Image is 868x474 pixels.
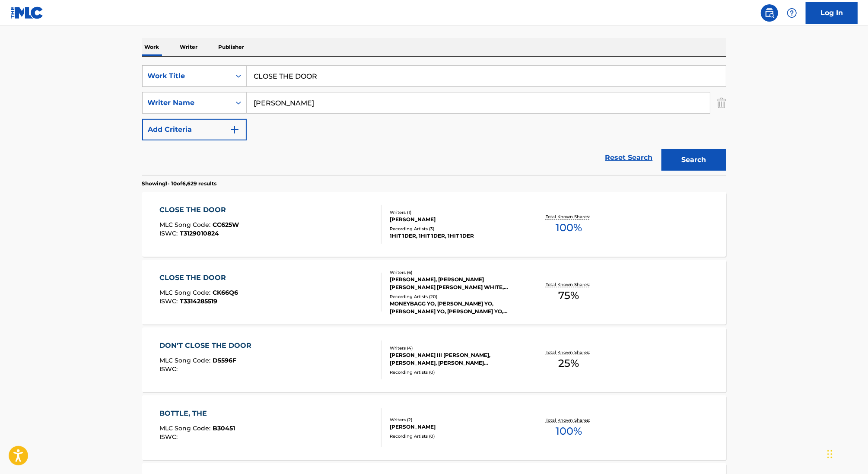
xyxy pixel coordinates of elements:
div: Work Title [148,71,226,81]
div: [PERSON_NAME] [390,423,520,431]
div: Recording Artists ( 3 ) [390,226,520,232]
p: Showing 1 - 10 of 6,629 results [142,180,217,188]
a: BOTTLE, THEMLC Song Code:B30451ISWC:Writers (2)[PERSON_NAME]Recording Artists (0)Total Known Shar... [142,395,726,460]
button: Search [661,149,726,171]
a: Public Search [761,4,778,22]
button: Add Criteria [142,119,247,140]
div: Drag [827,441,833,467]
span: ISWC : [159,229,180,237]
p: Work [142,38,162,56]
div: Help [783,4,801,22]
div: [PERSON_NAME] III [PERSON_NAME], [PERSON_NAME], [PERSON_NAME] [PERSON_NAME] [390,351,520,367]
div: CLOSE THE DOOR [159,205,239,215]
div: Writer Name [148,98,226,108]
p: Total Known Shares: [546,281,592,288]
span: MLC Song Code : [159,356,213,364]
span: 25 % [558,356,579,371]
div: MONEYBAGG YO, [PERSON_NAME] YO, [PERSON_NAME] YO, [PERSON_NAME] YO, [PERSON_NAME] YO [390,300,520,315]
img: MLC Logo [10,6,44,19]
span: ISWC : [159,365,180,373]
a: CLOSE THE DOORMLC Song Code:CC625WISWC:T3129010824Writers (1)[PERSON_NAME]Recording Artists (3)1H... [142,192,726,257]
span: T3129010824 [180,229,219,237]
div: BOTTLE, THE [159,408,235,419]
span: MLC Song Code : [159,424,213,432]
span: CK66Q6 [213,289,238,296]
span: 100 % [556,220,582,235]
div: Writers ( 1 ) [390,209,520,216]
div: [PERSON_NAME], [PERSON_NAME] [PERSON_NAME] [PERSON_NAME] WHITE, [PERSON_NAME], [PERSON_NAME], [PE... [390,276,520,291]
span: CC625W [213,221,239,229]
span: ISWC : [159,297,180,305]
img: search [764,8,775,18]
img: help [787,8,797,18]
form: Search Form [142,65,726,175]
div: Writers ( 2 ) [390,417,520,423]
div: Recording Artists ( 0 ) [390,369,520,375]
a: Reset Search [601,148,657,167]
span: 100 % [556,423,582,439]
span: 75 % [558,288,579,303]
span: MLC Song Code : [159,221,213,229]
span: B30451 [213,424,235,432]
a: Log In [806,2,858,24]
a: CLOSE THE DOORMLC Song Code:CK66Q6ISWC:T3314285519Writers (6)[PERSON_NAME], [PERSON_NAME] [PERSON... [142,260,726,324]
span: D5596F [213,356,236,364]
p: Writer [178,38,200,56]
div: [PERSON_NAME] [390,216,520,223]
div: DON'T CLOSE THE DOOR [159,340,256,351]
span: ISWC : [159,433,180,441]
p: Total Known Shares: [546,417,592,423]
span: MLC Song Code : [159,289,213,296]
img: Delete Criterion [717,92,726,114]
div: CLOSE THE DOOR [159,273,238,283]
a: DON'T CLOSE THE DOORMLC Song Code:D5596FISWC:Writers (4)[PERSON_NAME] III [PERSON_NAME], [PERSON_... [142,328,726,392]
div: Recording Artists ( 20 ) [390,293,520,300]
img: 9d2ae6d4665cec9f34b9.svg [229,124,240,135]
div: Writers ( 4 ) [390,345,520,351]
span: T3314285519 [180,297,217,305]
div: Writers ( 6 ) [390,269,520,276]
p: Publisher [216,38,247,56]
p: Total Known Shares: [546,213,592,220]
div: 1HIT 1DER, 1HIT 1DER, 1HIT 1DER [390,232,520,240]
p: Total Known Shares: [546,349,592,356]
div: Recording Artists ( 0 ) [390,433,520,439]
iframe: Chat Widget [825,433,868,474]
